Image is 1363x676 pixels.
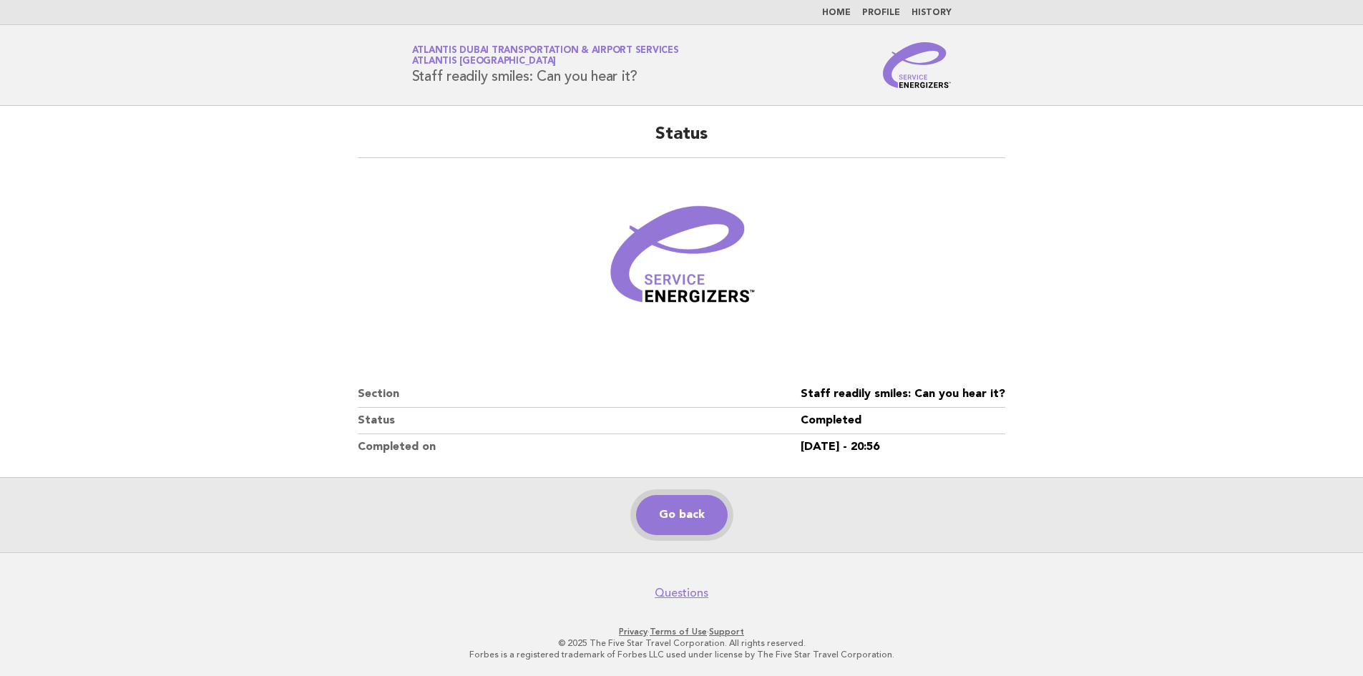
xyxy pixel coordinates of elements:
a: Go back [636,495,728,535]
a: Profile [862,9,900,17]
a: Terms of Use [650,627,707,637]
dt: Status [358,408,801,434]
span: Atlantis [GEOGRAPHIC_DATA] [412,57,557,67]
a: Home [822,9,851,17]
dt: Completed on [358,434,801,460]
p: © 2025 The Five Star Travel Corporation. All rights reserved. [244,637,1120,649]
a: Privacy [619,627,648,637]
dd: Completed [801,408,1005,434]
a: Support [709,627,744,637]
a: History [912,9,952,17]
img: Verified [596,175,768,347]
p: · · [244,626,1120,637]
img: Service Energizers [883,42,952,88]
dd: Staff readily smiles: Can you hear it? [801,381,1005,408]
h1: Staff readily smiles: Can you hear it? [412,46,679,84]
dd: [DATE] - 20:56 [801,434,1005,460]
h2: Status [358,123,1005,158]
dt: Section [358,381,801,408]
a: Atlantis Dubai Transportation & Airport ServicesAtlantis [GEOGRAPHIC_DATA] [412,46,679,66]
a: Questions [655,586,708,600]
p: Forbes is a registered trademark of Forbes LLC used under license by The Five Star Travel Corpora... [244,649,1120,660]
